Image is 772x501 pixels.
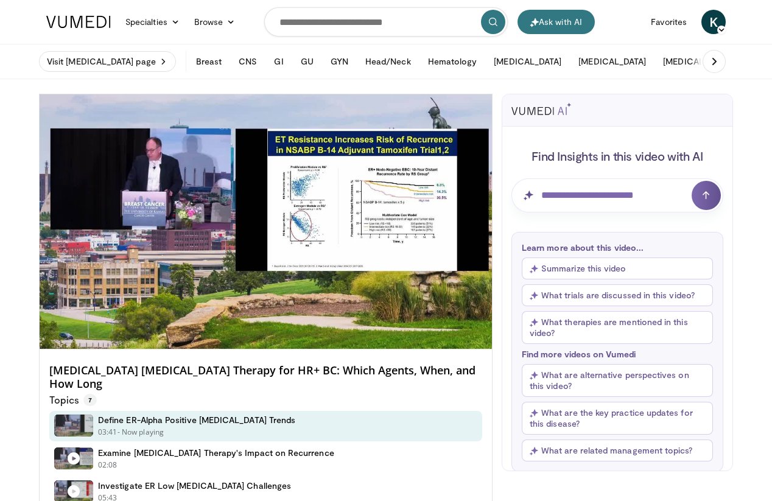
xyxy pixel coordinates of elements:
button: [MEDICAL_DATA] [486,49,569,74]
a: K [701,10,726,34]
a: Favorites [644,10,694,34]
input: Question for AI [511,178,723,212]
p: Find more videos on Vumedi [522,349,713,359]
button: What trials are discussed in this video? [522,284,713,306]
button: [MEDICAL_DATA] [571,49,653,74]
p: - Now playing [118,427,164,438]
input: Search topics, interventions [264,7,508,37]
span: 7 [83,394,97,406]
button: What therapies are mentioned in this video? [522,311,713,344]
h4: [MEDICAL_DATA] [MEDICAL_DATA] Therapy for HR+ BC: Which Agents, When, and How Long [49,364,482,390]
img: vumedi-ai-logo.svg [511,103,571,115]
button: What are the key practice updates for this disease? [522,402,713,435]
h4: Investigate ER Low [MEDICAL_DATA] Challenges [98,480,291,491]
button: What are related management topics? [522,440,713,461]
p: Learn more about this video... [522,242,713,253]
p: Topics [49,394,97,406]
p: 02:08 [98,460,118,471]
button: What are alternative perspectives on this video? [522,364,713,397]
a: Specialties [118,10,187,34]
a: Visit [MEDICAL_DATA] page [39,51,176,72]
button: GYN [323,49,356,74]
h4: Examine [MEDICAL_DATA] Therapy's Impact on Recurrence [98,447,334,458]
img: VuMedi Logo [46,16,111,28]
button: GU [293,49,321,74]
button: Breast [189,49,229,74]
button: CNS [231,49,264,74]
button: Head/Neck [358,49,418,74]
p: 03:41 [98,427,118,438]
button: Summarize this video [522,258,713,279]
button: [MEDICAL_DATA] [656,49,738,74]
a: Browse [187,10,243,34]
button: GI [267,49,290,74]
button: Ask with AI [518,10,595,34]
h4: Find Insights in this video with AI [511,148,723,164]
h4: Define ER-Alpha Positive [MEDICAL_DATA] Trends [98,415,295,426]
video-js: Video Player [40,94,492,349]
button: Hematology [421,49,485,74]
